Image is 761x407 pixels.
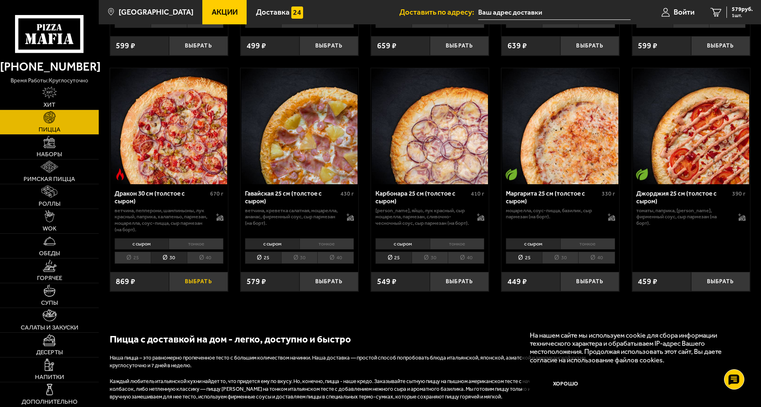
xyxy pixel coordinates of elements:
[371,68,489,184] a: Карбонара 25 см (толстое с сыром)
[245,190,339,205] div: Гавайская 25 см (толстое с сыром)
[39,127,61,133] span: Пицца
[210,190,223,197] span: 670 г
[448,252,484,264] li: 40
[632,68,750,184] a: Вегетарианское блюдоДжорджия 25 см (толстое с сыром)
[110,68,228,184] a: Острое блюдоДракон 30 см (толстое с сыром)
[506,207,600,220] p: моцарелла, соус-пицца, базилик, сыр пармезан (на борт).
[412,252,448,264] li: 30
[542,252,578,264] li: 30
[375,190,469,205] div: Карбонара 25 см (толстое с сыром)
[732,6,753,12] span: 579 руб.
[299,272,358,291] button: Выбрать
[430,238,485,250] li: тонкое
[212,9,238,16] span: Акции
[241,68,358,184] a: Гавайская 25 см (толстое с сыром)
[43,102,55,108] span: Хит
[247,278,266,286] span: 579 ₽
[36,349,63,355] span: Десерты
[43,226,56,232] span: WOK
[245,252,281,264] li: 25
[115,190,208,205] div: Дракон 30 см (толстое с сыром)
[281,252,317,264] li: 30
[691,272,750,291] button: Выбрать
[115,207,208,233] p: ветчина, пепперони, шампиньоны, лук красный, паприка, халапеньо, пармезан, моцарелла, соус-пицца,...
[506,238,560,250] li: с сыром
[399,9,478,16] span: Доставить по адресу:
[151,252,187,264] li: 30
[530,331,737,364] p: На нашем сайте мы используем cookie для сбора информации технического характера и обрабатываем IP...
[317,252,354,264] li: 40
[638,278,657,286] span: 459 ₽
[111,68,227,184] img: Дракон 30 см (толстое с сыром)
[732,190,746,197] span: 390 г
[245,238,299,250] li: с сыром
[169,238,223,250] li: тонкое
[377,278,397,286] span: 549 ₽
[110,332,597,346] h2: Пицца с доставкой на дом - легко, доступно и быстро
[372,68,488,184] img: Карбонара 25 см (толстое с сыром)
[578,252,615,264] li: 40
[114,168,126,180] img: Острое блюдо
[507,278,527,286] span: 449 ₽
[169,272,228,291] button: Выбрать
[560,36,619,56] button: Выбрать
[39,250,60,256] span: Обеды
[291,6,303,18] img: 15daf4d41897b9f0e9f617042186c801.svg
[732,13,753,18] span: 1 шт.
[247,42,266,50] span: 499 ₽
[115,252,151,264] li: 25
[530,372,601,396] button: Хорошо
[471,190,484,197] span: 410 г
[119,9,193,16] span: [GEOGRAPHIC_DATA]
[24,176,75,182] span: Римская пицца
[633,68,749,184] img: Джорджия 25 см (толстое с сыром)
[506,190,600,205] div: Маргарита 25 см (толстое с сыром)
[430,36,489,56] button: Выбрать
[602,190,615,197] span: 330 г
[505,168,517,180] img: Вегетарианское блюдо
[35,374,64,380] span: Напитки
[110,354,597,370] p: Наша пицца – это равномерно пропеченное тесто с большим количеством начинки. Наша доставка — прос...
[560,238,615,250] li: тонкое
[636,207,730,226] p: томаты, паприка, [PERSON_NAME], фирменный соус, сыр пармезан (на борт).
[116,278,135,286] span: 869 ₽
[430,272,489,291] button: Выбрать
[638,42,657,50] span: 599 ₽
[245,207,339,226] p: ветчина, креветка салатная, моцарелла, ананас, фирменный соус, сыр пармезан (на борт).
[37,151,62,157] span: Наборы
[506,252,542,264] li: 25
[41,300,58,306] span: Супы
[375,238,430,250] li: с сыром
[37,275,62,281] span: Горячее
[507,42,527,50] span: 639 ₽
[169,36,228,56] button: Выбрать
[241,68,358,184] img: Гавайская 25 см (толстое с сыром)
[478,5,631,20] input: Ваш адрес доставки
[110,378,597,401] p: Каждый любитель итальянской кухни найдет то, что придется ему по вкусу. Но, конечно, пицца - наше...
[187,252,223,264] li: 40
[116,42,135,50] span: 599 ₽
[299,238,354,250] li: тонкое
[501,68,619,184] a: Вегетарианское блюдоМаргарита 25 см (толстое с сыром)
[691,36,750,56] button: Выбрать
[299,36,358,56] button: Выбрать
[375,207,469,226] p: [PERSON_NAME], яйцо, лук красный, сыр Моцарелла, пармезан, сливочно-чесночный соус, сыр пармезан ...
[674,9,694,16] span: Войти
[340,190,354,197] span: 430 г
[636,190,730,205] div: Джорджия 25 см (толстое с сыром)
[636,168,648,180] img: Вегетарианское блюдо
[256,9,290,16] span: Доставка
[375,252,412,264] li: 25
[22,399,78,405] span: Дополнительно
[377,42,397,50] span: 659 ₽
[502,68,618,184] img: Маргарита 25 см (толстое с сыром)
[115,238,169,250] li: с сыром
[21,325,78,331] span: Салаты и закуски
[39,201,61,207] span: Роллы
[560,272,619,291] button: Выбрать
